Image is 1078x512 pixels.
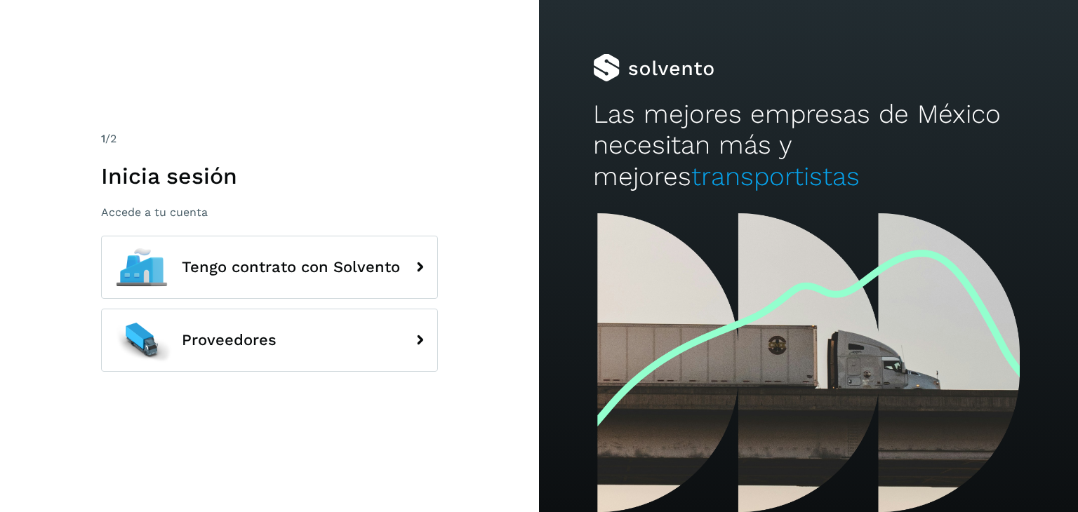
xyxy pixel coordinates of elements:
button: Proveedores [101,309,438,372]
h1: Inicia sesión [101,163,438,189]
span: transportistas [691,161,860,191]
h2: Las mejores empresas de México necesitan más y mejores [593,99,1024,192]
span: Proveedores [182,332,277,349]
span: Tengo contrato con Solvento [182,259,400,276]
div: /2 [101,130,438,147]
p: Accede a tu cuenta [101,206,438,219]
span: 1 [101,132,105,145]
button: Tengo contrato con Solvento [101,236,438,299]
